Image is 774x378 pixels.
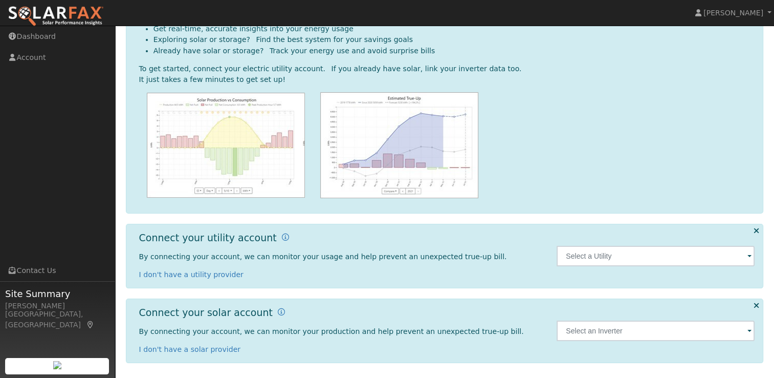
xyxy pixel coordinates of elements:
[139,307,273,319] h1: Connect your solar account
[153,24,755,34] li: Get real-time, accurate insights into your energy usage
[703,9,763,17] span: [PERSON_NAME]
[153,46,755,56] li: Already have solar or storage? Track your energy use and avoid surprise bills
[139,74,755,85] div: It just takes a few minutes to get set up!
[153,34,755,45] li: Exploring solar or storage? Find the best system for your savings goals
[5,309,109,330] div: [GEOGRAPHIC_DATA], [GEOGRAPHIC_DATA]
[139,345,241,353] a: I don't have a solar provider
[139,253,507,261] span: By connecting your account, we can monitor your usage and help prevent an unexpected true-up bill.
[139,270,244,279] a: I don't have a utility provider
[8,6,104,27] img: SolarFax
[86,321,95,329] a: Map
[53,361,61,369] img: retrieve
[5,301,109,311] div: [PERSON_NAME]
[139,327,524,335] span: By connecting your account, we can monitor your production and help prevent an unexpected true-up...
[557,321,755,341] input: Select an Inverter
[139,232,277,244] h1: Connect your utility account
[5,287,109,301] span: Site Summary
[139,64,755,74] div: To get started, connect your electric utility account. If you already have solar, link your inver...
[557,246,755,266] input: Select a Utility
